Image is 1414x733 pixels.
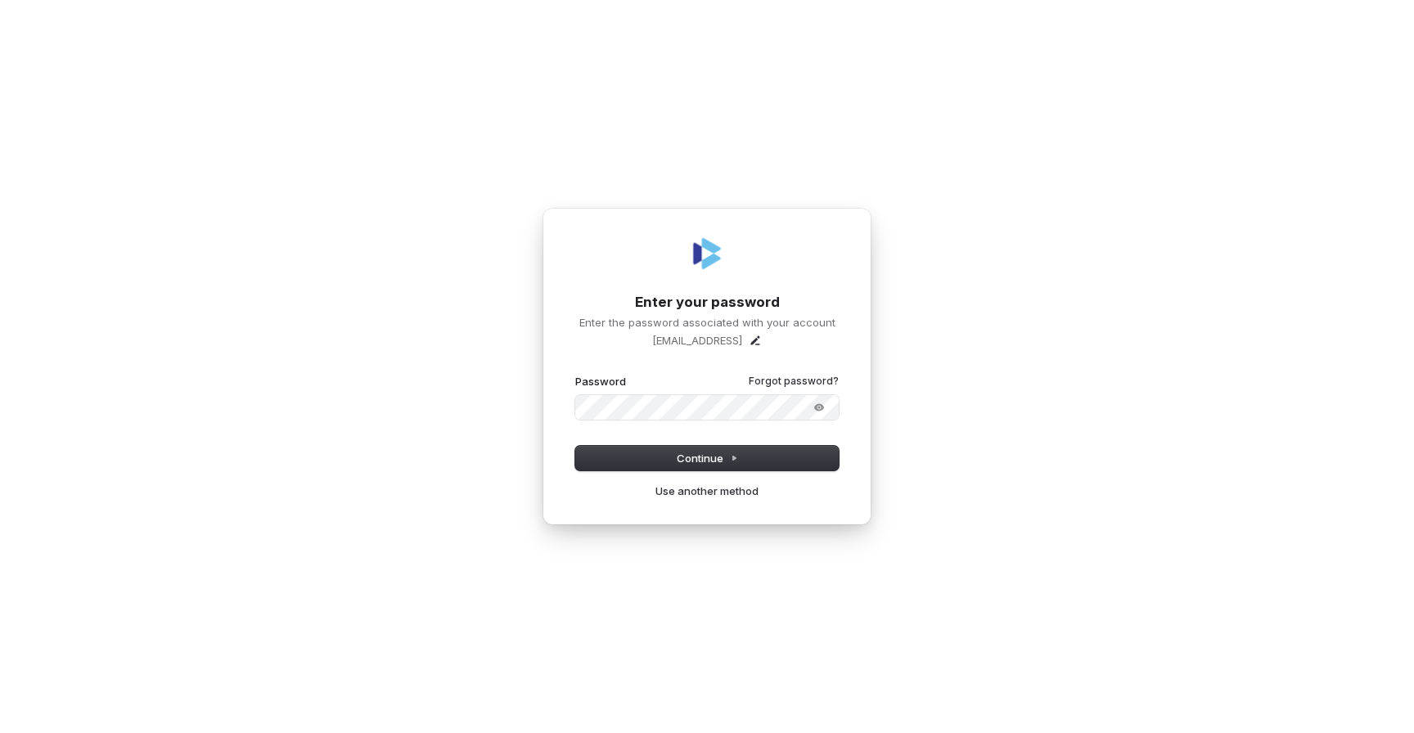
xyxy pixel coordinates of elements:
[575,315,839,330] p: Enter the password associated with your account
[687,234,727,273] img: Coverbase
[677,451,738,465] span: Continue
[575,293,839,313] h1: Enter your password
[655,483,759,498] a: Use another method
[749,334,762,347] button: Edit
[803,398,835,417] button: Show password
[749,375,839,388] a: Forgot password?
[575,446,839,470] button: Continue
[575,374,626,389] label: Password
[652,333,742,348] p: [EMAIL_ADDRESS]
